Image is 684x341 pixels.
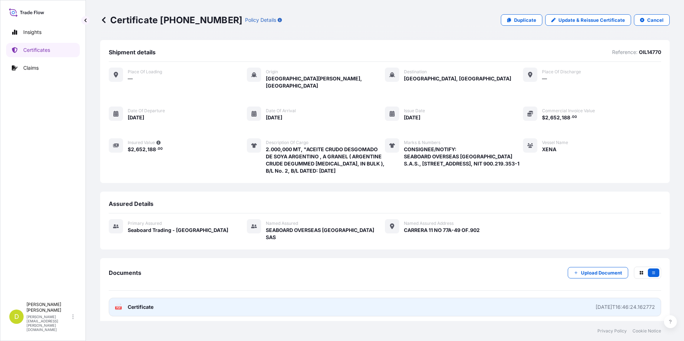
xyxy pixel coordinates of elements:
[23,29,41,36] p: Insights
[100,14,242,26] p: Certificate [PHONE_NUMBER]
[597,328,627,334] a: Privacy Policy
[404,75,511,82] span: [GEOGRAPHIC_DATA], [GEOGRAPHIC_DATA]
[639,49,661,56] p: OIL14770
[568,267,628,278] button: Upload Document
[634,14,670,26] button: Cancel
[404,114,420,121] span: [DATE]
[266,69,278,75] span: Origin
[266,114,282,121] span: [DATE]
[647,16,664,24] p: Cancel
[632,328,661,334] a: Cookie Notice
[542,75,547,82] span: —
[23,46,50,54] p: Certificates
[109,269,141,276] span: Documents
[581,269,622,276] p: Upload Document
[501,14,542,26] a: Duplicate
[571,116,572,118] span: .
[134,147,136,152] span: ,
[23,64,39,71] p: Claims
[146,147,147,152] span: ,
[116,307,121,309] text: PDF
[128,108,165,114] span: Date of departure
[404,227,480,234] span: CARRERA 11 NO 77A-49 OF.902
[109,200,153,207] span: Assured Details
[266,140,308,145] span: Description of cargo
[562,115,570,120] span: 188
[404,108,425,114] span: Issue Date
[266,227,385,241] span: SEABOARD OVERSEAS [GEOGRAPHIC_DATA] SAS
[6,43,80,57] a: Certificates
[26,302,71,313] p: [PERSON_NAME] [PERSON_NAME]
[158,148,163,150] span: 00
[131,147,134,152] span: 2
[542,115,545,120] span: $
[542,69,581,75] span: Place of discharge
[128,303,153,311] span: Certificate
[542,108,595,114] span: Commercial Invoice Value
[514,16,536,24] p: Duplicate
[548,115,550,120] span: ,
[266,221,298,226] span: Named Assured
[572,116,577,118] span: 00
[596,303,655,311] div: [DATE]T16:46:24.162772
[558,16,625,24] p: Update & Reissue Certificate
[128,140,155,145] span: Insured Value
[128,227,228,234] span: Seaboard Trading - [GEOGRAPHIC_DATA]
[147,147,156,152] span: 188
[266,75,385,89] span: [GEOGRAPHIC_DATA][PERSON_NAME], [GEOGRAPHIC_DATA]
[266,108,296,114] span: Date of arrival
[128,75,133,82] span: —
[128,69,162,75] span: Place of Loading
[14,313,19,320] span: D
[612,49,637,56] p: Reference:
[245,16,276,24] p: Policy Details
[404,69,427,75] span: Destination
[128,114,144,121] span: [DATE]
[6,61,80,75] a: Claims
[560,115,562,120] span: ,
[26,315,71,332] p: [PERSON_NAME][EMAIL_ADDRESS][PERSON_NAME][DOMAIN_NAME]
[404,146,523,167] span: CONSIGNEE/NOTIFY: SEABOARD OVERSEAS [GEOGRAPHIC_DATA] S.A.S., [STREET_ADDRESS], NIT 900.219.353-1
[109,298,661,316] a: PDFCertificate[DATE]T16:46:24.162772
[128,221,162,226] span: Primary assured
[156,148,157,150] span: .
[6,25,80,39] a: Insights
[136,147,146,152] span: 652
[404,221,454,226] span: Named Assured Address
[266,146,385,174] span: 2.000,000 MT, "ACEITE CRUDO DESGOMADO DE SOYA ARGENTINO , A GRANEL ( ARGENTINE CRUDE DEGUMMED [ME...
[550,115,560,120] span: 652
[109,49,156,56] span: Shipment details
[542,146,556,153] span: XENA
[128,147,131,152] span: $
[545,115,548,120] span: 2
[404,140,440,145] span: Marks & Numbers
[545,14,631,26] a: Update & Reissue Certificate
[542,140,568,145] span: Vessel Name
